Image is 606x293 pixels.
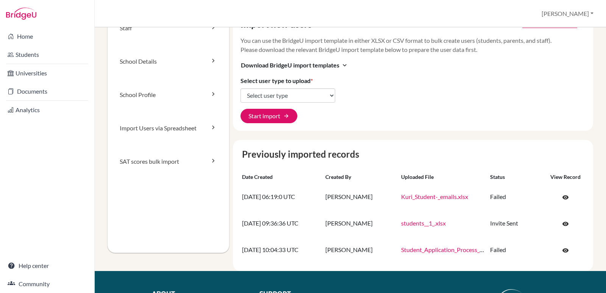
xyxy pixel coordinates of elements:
[241,109,297,123] button: Start import
[241,61,339,70] span: Download BridgeU import templates
[579,21,586,28] a: open_in_new
[322,210,398,237] td: [PERSON_NAME]
[241,60,349,70] button: Download BridgeU import templatesexpand_more
[401,219,446,227] a: students__1_.xlsx
[108,145,229,178] a: SAT scores bulk import
[2,84,93,99] a: Documents
[2,47,93,62] a: Students
[239,147,587,161] caption: Previously imported records
[562,194,569,201] span: visibility
[108,45,229,78] a: School Details
[487,210,544,237] td: Invite Sent
[108,11,229,45] a: Staff
[283,113,289,119] span: arrow_forward
[562,221,569,227] span: visibility
[239,237,322,263] td: [DATE] 10:04:33 UTC
[487,170,544,184] th: Status
[2,102,93,118] a: Analytics
[322,237,398,263] td: [PERSON_NAME]
[554,190,577,204] a: Click to open the record on its current state
[538,6,597,21] button: [PERSON_NAME]
[2,66,93,81] a: Universities
[241,76,313,85] label: Select user type to upload
[322,184,398,210] td: [PERSON_NAME]
[2,29,93,44] a: Home
[544,170,587,184] th: View record
[108,78,229,111] a: School Profile
[398,170,487,184] th: Uploaded file
[108,111,229,145] a: Import Users via Spreadsheet
[241,36,586,54] p: You can use the BridgeU import template in either XLSX or CSV format to bulk create users (studen...
[487,237,544,263] td: Failed
[322,170,398,184] th: Created by
[487,184,544,210] td: Failed
[401,193,468,200] a: Kuri_Student-_emails.xlsx
[6,8,36,20] img: Bridge-U
[2,276,93,291] a: Community
[554,216,577,231] a: Click to open the record on its current state
[239,184,322,210] td: [DATE] 06:19:0 UTC
[239,170,322,184] th: Date created
[401,246,558,253] a: Student_Application_Process_-_Gulmohar__2024-2025_.xlsx
[341,61,348,69] i: expand_more
[554,243,577,257] a: Click to open the record on its current state
[239,210,322,237] td: [DATE] 09:36:36 UTC
[2,258,93,273] a: Help center
[562,247,569,254] span: visibility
